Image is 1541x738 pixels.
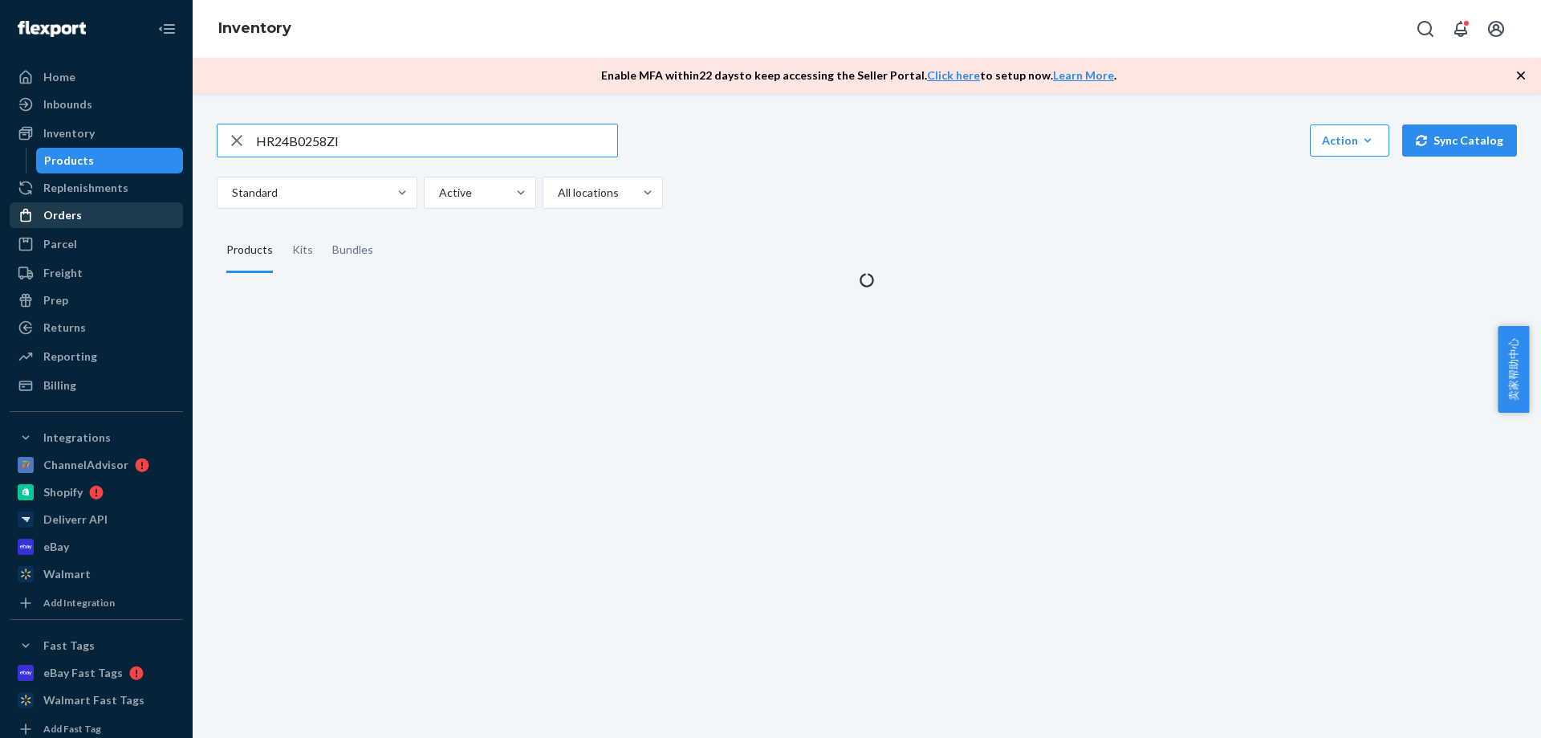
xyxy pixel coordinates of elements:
a: Prep [10,287,183,313]
div: eBay [43,539,69,555]
div: Fast Tags [43,638,95,654]
a: Replenishments [10,175,183,201]
button: Open Search Box [1409,13,1441,45]
a: Products [36,148,184,173]
input: Active [437,185,439,201]
a: eBay [10,534,183,560]
div: Products [226,228,273,273]
input: Standard [230,185,232,201]
div: eBay Fast Tags [43,665,123,681]
div: Kits [292,228,313,273]
div: Replenishments [43,180,128,196]
a: Home [10,64,183,90]
a: Returns [10,315,183,340]
a: Inbounds [10,92,183,117]
a: Walmart Fast Tags [10,687,183,713]
img: Flexport logo [18,21,86,37]
a: Learn More [1053,68,1114,82]
div: Integrations [43,430,111,446]
div: Prep [43,292,68,308]
a: eBay Fast Tags [10,660,183,686]
a: Click here [927,68,980,82]
div: Add Integration [43,596,115,610]
div: Freight [43,265,83,281]
div: Walmart Fast Tags [43,692,144,708]
a: Deliverr API [10,507,183,532]
a: Orders [10,202,183,228]
button: 卖家帮助中心 [1498,326,1529,413]
div: Reporting [43,349,97,365]
a: Reporting [10,344,183,369]
div: Home [43,69,75,85]
div: Products [44,153,94,169]
button: Close Navigation [151,13,183,45]
div: Add Fast Tag [43,722,101,736]
a: Shopify [10,479,183,505]
a: Inventory [218,19,291,37]
button: Open notifications [1445,13,1477,45]
div: Inventory [43,125,95,141]
button: Integrations [10,425,183,451]
a: Freight [10,260,183,286]
div: Parcel [43,236,77,252]
a: Inventory [10,120,183,146]
a: ChannelAdvisor [10,452,183,478]
div: Inbounds [43,96,92,112]
div: Shopify [43,484,83,500]
button: Fast Tags [10,633,183,658]
input: All locations [556,185,558,201]
div: Orders [43,207,82,223]
button: Action [1310,124,1389,157]
div: Returns [43,320,86,336]
div: Billing [43,377,76,393]
a: Parcel [10,231,183,257]
a: Walmart [10,561,183,587]
button: Open account menu [1480,13,1512,45]
div: ChannelAdvisor [43,457,128,473]
button: Sync Catalog [1402,124,1517,157]
p: Enable MFA within 22 days to keep accessing the Seller Portal. to setup now. . [601,67,1116,84]
input: Search inventory by name or sku [256,124,617,157]
div: Deliverr API [43,512,108,528]
ol: breadcrumbs [205,6,304,52]
div: Walmart [43,566,91,582]
a: Billing [10,373,183,398]
div: Bundles [332,228,373,273]
a: Add Integration [10,593,183,613]
div: Action [1322,133,1377,149]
